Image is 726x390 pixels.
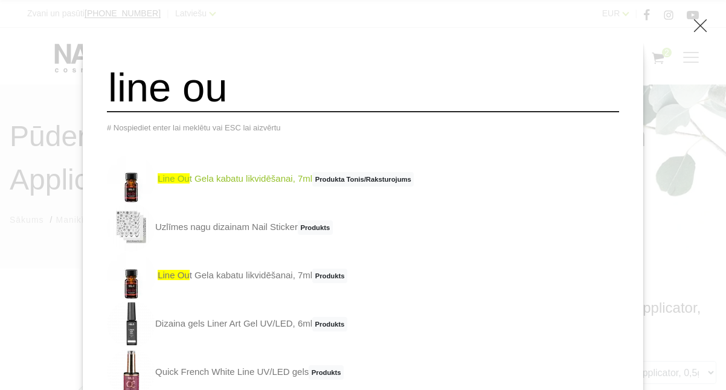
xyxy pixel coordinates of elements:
[312,317,347,331] span: Produkts
[107,300,347,348] a: Dizaina gels Liner Art Gel UV/LED, 6mlProdukts
[309,365,344,380] span: Produkts
[107,123,281,132] span: # Nospiediet enter lai meklētu vai ESC lai aizvērtu
[107,63,619,112] input: Meklēt produktus ...
[107,155,414,203] a: line out Gela kabatu likvidēšanai, 7mlProdukta Tonis/Raksturojums
[312,269,347,283] span: Produkts
[312,172,414,187] span: Produkta Tonis/Raksturojums
[107,155,155,203] img: Universāls līdzeklis “kabatu pēdu” likvidēšanai. Iekļūst zem paceltā gela vai akrila un rada tā c...
[107,203,333,252] a: Uzlīmes nagu dizainam Nail StickerProdukts
[107,252,347,300] a: line out Gela kabatu likvidēšanai, 7mlProdukts
[298,220,333,235] span: Produkts
[158,173,190,184] span: line ou
[158,270,190,280] span: line ou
